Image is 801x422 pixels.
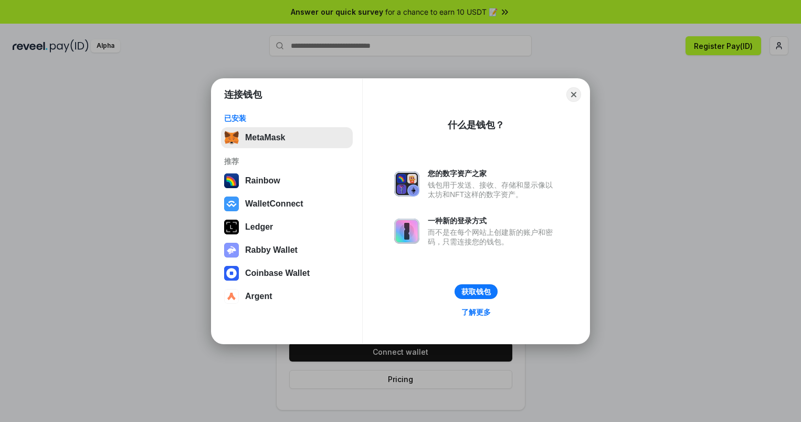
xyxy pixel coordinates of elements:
div: Ledger [245,222,273,232]
img: svg+xml,%3Csvg%20xmlns%3D%22http%3A%2F%2Fwww.w3.org%2F2000%2Fsvg%22%20fill%3D%22none%22%20viewBox... [394,171,419,197]
div: 您的数字资产之家 [428,169,558,178]
div: Rainbow [245,176,280,186]
div: Rabby Wallet [245,245,298,255]
img: svg+xml,%3Csvg%20xmlns%3D%22http%3A%2F%2Fwww.w3.org%2F2000%2Fsvg%22%20width%3D%2228%22%20height%3... [224,220,239,234]
button: Ledger [221,217,353,238]
div: 而不是在每个网站上创建新的账户和密码，只需连接您的钱包。 [428,228,558,246]
div: 推荐 [224,157,350,166]
img: svg+xml,%3Csvg%20width%3D%2228%22%20height%3D%2228%22%20viewBox%3D%220%200%2028%2028%22%20fill%3D... [224,266,239,281]
div: 一种新的登录方式 [428,216,558,225]
div: WalletConnect [245,199,303,209]
div: 获取钱包 [461,287,491,296]
img: svg+xml,%3Csvg%20width%3D%2228%22%20height%3D%2228%22%20viewBox%3D%220%200%2028%2028%22%20fill%3D... [224,197,239,211]
div: Argent [245,292,272,301]
button: Coinbase Wallet [221,263,353,284]
div: MetaMask [245,133,285,142]
img: svg+xml,%3Csvg%20width%3D%2228%22%20height%3D%2228%22%20viewBox%3D%220%200%2028%2028%22%20fill%3D... [224,289,239,304]
a: 了解更多 [455,305,497,319]
div: 什么是钱包？ [448,119,504,131]
button: 获取钱包 [455,284,498,299]
img: svg+xml,%3Csvg%20xmlns%3D%22http%3A%2F%2Fwww.w3.org%2F2000%2Fsvg%22%20fill%3D%22none%22%20viewBox... [394,219,419,244]
div: Coinbase Wallet [245,269,310,278]
div: 已安装 [224,114,350,123]
img: svg+xml,%3Csvg%20width%3D%22120%22%20height%3D%22120%22%20viewBox%3D%220%200%20120%20120%22%20fil... [224,173,239,188]
button: Rabby Wallet [221,240,353,261]
h1: 连接钱包 [224,88,262,101]
div: 钱包用于发送、接收、存储和显示像以太坊和NFT这样的数字资产。 [428,180,558,199]
button: Argent [221,286,353,307]
img: svg+xml,%3Csvg%20fill%3D%22none%22%20height%3D%2233%22%20viewBox%3D%220%200%2035%2033%22%20width%... [224,130,239,145]
img: svg+xml,%3Csvg%20xmlns%3D%22http%3A%2F%2Fwww.w3.org%2F2000%2Fsvg%22%20fill%3D%22none%22%20viewBox... [224,243,239,258]
div: 了解更多 [461,307,491,317]
button: Rainbow [221,170,353,191]
button: MetaMask [221,127,353,148]
button: WalletConnect [221,193,353,214]
button: Close [566,87,581,102]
